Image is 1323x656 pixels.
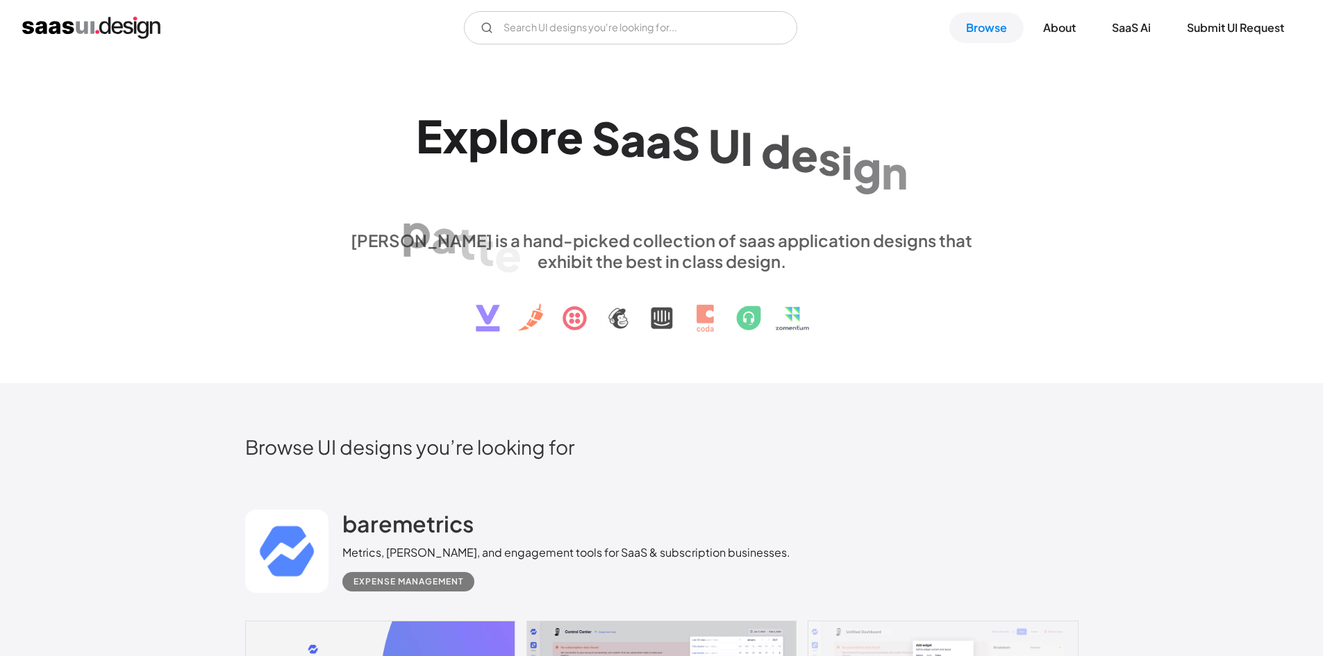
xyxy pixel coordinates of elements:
div: I [740,121,753,175]
div: d [761,124,791,178]
a: Submit UI Request [1170,12,1301,43]
div: e [556,110,583,163]
div: [PERSON_NAME] is a hand-picked collection of saas application designs that exhibit the best in cl... [342,230,981,271]
a: About [1026,12,1092,43]
form: Email Form [464,11,797,44]
h1: Explore SaaS UI design patterns & interactions. [342,109,981,216]
div: s [818,131,841,185]
h2: Browse UI designs you’re looking for [245,435,1079,459]
div: U [708,119,740,172]
div: e [494,228,522,281]
div: a [431,209,457,262]
div: g [853,140,881,194]
a: baremetrics [342,510,474,544]
div: l [498,109,510,162]
div: p [401,203,431,257]
div: S [672,116,700,169]
div: E [416,109,442,162]
input: Search UI designs you're looking for... [464,11,797,44]
div: t [476,221,494,274]
a: home [22,17,160,39]
div: x [442,109,468,162]
div: Metrics, [PERSON_NAME], and engagement tools for SaaS & subscription businesses. [342,544,790,561]
div: S [592,111,620,165]
h2: baremetrics [342,510,474,537]
a: Browse [949,12,1024,43]
div: r [539,109,556,162]
div: o [510,109,539,162]
div: Expense Management [353,573,463,590]
div: p [468,109,498,162]
div: i [841,135,853,189]
div: a [620,112,646,166]
div: a [646,114,672,167]
div: t [457,215,476,268]
div: n [881,145,908,199]
a: SaaS Ai [1095,12,1167,43]
div: e [791,128,818,181]
img: text, icon, saas logo [451,271,872,344]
